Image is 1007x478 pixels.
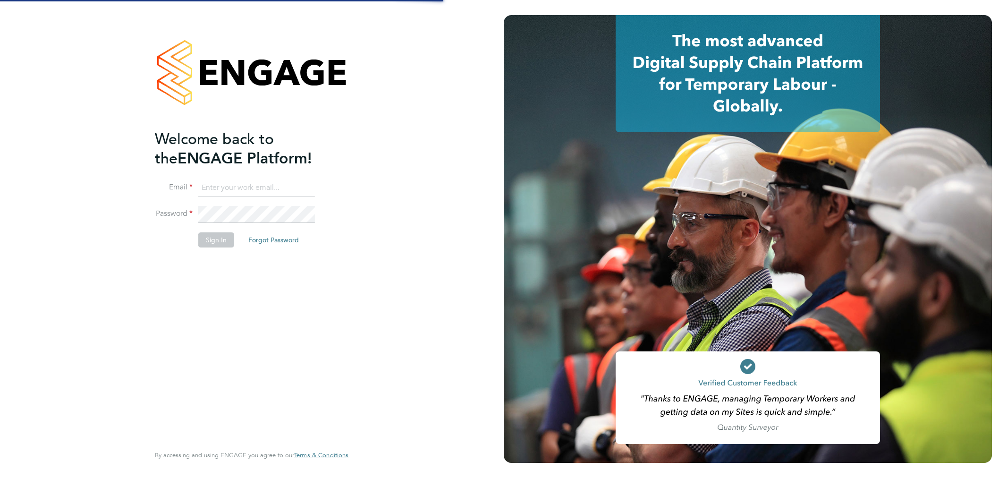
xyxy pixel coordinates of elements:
[155,182,193,192] label: Email
[198,179,315,196] input: Enter your work email...
[155,130,274,168] span: Welcome back to the
[294,452,348,459] a: Terms & Conditions
[155,451,348,459] span: By accessing and using ENGAGE you agree to our
[241,232,306,248] button: Forgot Password
[198,232,234,248] button: Sign In
[155,209,193,219] label: Password
[155,129,339,168] h2: ENGAGE Platform!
